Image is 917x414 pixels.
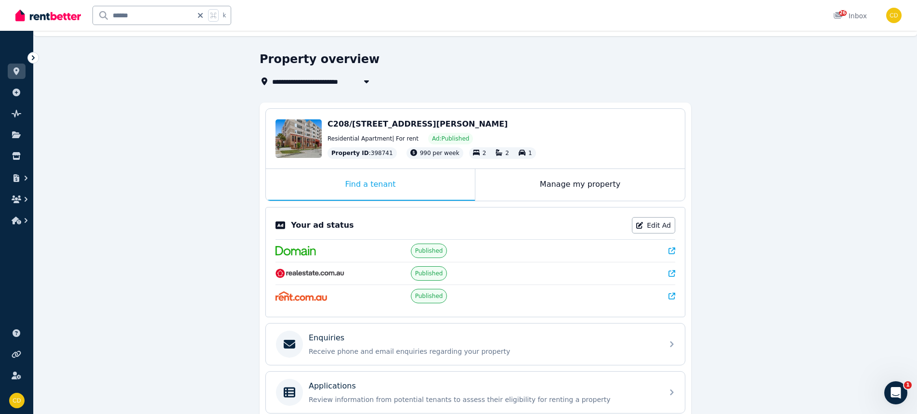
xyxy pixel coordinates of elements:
span: Published [415,247,443,255]
span: 1 [904,381,912,389]
span: C208/[STREET_ADDRESS][PERSON_NAME] [327,119,508,129]
span: Ad: Published [432,135,469,142]
span: Property ID [331,149,369,157]
img: RentBetter [15,8,81,23]
div: Inbox [833,11,867,21]
span: Published [415,270,443,277]
iframe: Intercom live chat [884,381,907,404]
p: Applications [309,380,356,392]
div: : 398741 [327,147,397,159]
span: 26 [839,10,847,16]
a: Edit Ad [632,217,675,233]
p: Enquiries [309,332,344,344]
img: RealEstate.com.au [275,269,344,278]
a: EnquiriesReceive phone and email enquiries regarding your property [266,323,685,365]
p: Your ad status [291,220,354,231]
img: Domain.com.au [275,246,316,256]
p: Receive phone and email enquiries regarding your property [309,347,657,356]
img: Chris Dimitropoulos [9,393,25,408]
a: ApplicationsReview information from potential tenants to assess their eligibility for renting a p... [266,372,685,413]
h1: Property overview [260,52,380,67]
div: Manage my property [475,169,685,201]
span: 2 [505,150,509,156]
span: Published [415,292,443,300]
img: Rent.com.au [275,291,327,301]
img: Chris Dimitropoulos [886,8,902,23]
span: 2 [483,150,486,156]
span: 990 per week [420,150,459,156]
p: Review information from potential tenants to assess their eligibility for renting a property [309,395,657,404]
span: k [223,12,226,19]
div: Find a tenant [266,169,475,201]
span: Residential Apartment | For rent [327,135,419,142]
span: 1 [528,150,532,156]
